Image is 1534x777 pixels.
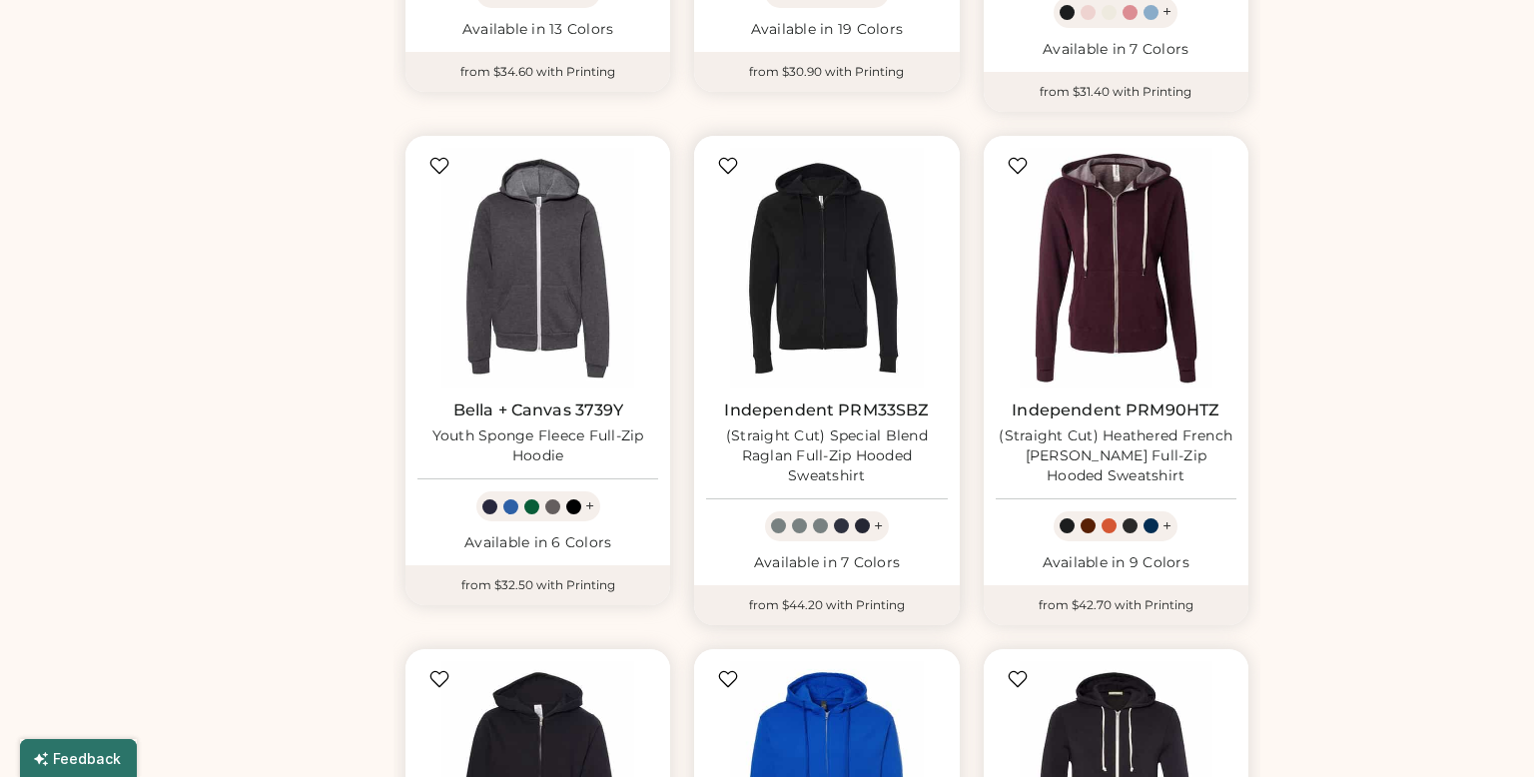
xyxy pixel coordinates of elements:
[706,426,947,486] div: (Straight Cut) Special Blend Raglan Full-Zip Hooded Sweatshirt
[874,515,883,537] div: +
[405,565,670,605] div: from $32.50 with Printing
[417,20,658,40] div: Available in 13 Colors
[706,553,947,573] div: Available in 7 Colors
[706,20,947,40] div: Available in 19 Colors
[984,585,1248,625] div: from $42.70 with Printing
[417,426,658,466] div: Youth Sponge Fleece Full-Zip Hoodie
[996,148,1236,388] img: Independent Trading Co. PRM90HTZ (Straight Cut) Heathered French Terry Full-Zip Hooded Sweatshirt
[1162,515,1171,537] div: +
[1162,1,1171,23] div: +
[996,426,1236,486] div: (Straight Cut) Heathered French [PERSON_NAME] Full-Zip Hooded Sweatshirt
[706,148,947,388] img: Independent Trading Co. PRM33SBZ (Straight Cut) Special Blend Raglan Full-Zip Hooded Sweatshirt
[405,52,670,92] div: from $34.60 with Printing
[996,553,1236,573] div: Available in 9 Colors
[996,40,1236,60] div: Available in 7 Colors
[724,400,929,420] a: Independent PRM33SBZ
[585,495,594,517] div: +
[453,400,623,420] a: Bella + Canvas 3739Y
[417,533,658,553] div: Available in 6 Colors
[1012,400,1219,420] a: Independent PRM90HTZ
[984,72,1248,112] div: from $31.40 with Printing
[417,148,658,388] img: BELLA + CANVAS 3739Y Youth Sponge Fleece Full-Zip Hoodie
[694,52,959,92] div: from $30.90 with Printing
[694,585,959,625] div: from $44.20 with Printing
